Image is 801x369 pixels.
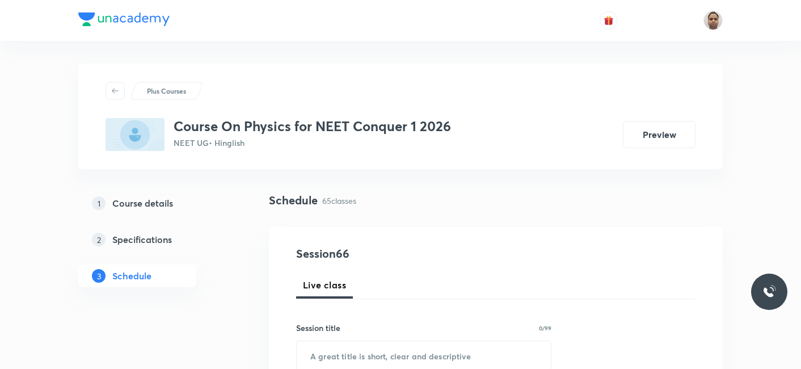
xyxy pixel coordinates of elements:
img: Company Logo [78,12,170,26]
p: 65 classes [322,195,356,207]
span: Live class [303,278,346,292]
h5: Specifications [112,233,172,246]
img: ttu [762,285,776,299]
h4: Schedule [269,192,318,209]
h3: Course On Physics for NEET Conquer 1 2026 [174,118,451,135]
h5: Schedule [112,269,151,283]
img: Shekhar Banerjee [703,11,723,30]
a: Company Logo [78,12,170,29]
button: avatar [600,11,618,30]
h5: Course details [112,196,173,210]
h4: Session 66 [296,245,503,262]
p: NEET UG • Hinglish [174,137,451,149]
h6: Session title [296,322,340,334]
p: Plus Courses [147,86,186,96]
a: 2Specifications [78,228,233,251]
a: 1Course details [78,192,233,215]
p: 0/99 [539,325,551,331]
p: 2 [92,233,106,246]
button: Preview [623,121,695,148]
p: 1 [92,196,106,210]
p: 3 [92,269,106,283]
img: BBDB38BC-A51A-4919-B1AA-A5B9FA438593_plus.png [106,118,165,151]
img: avatar [604,15,614,26]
